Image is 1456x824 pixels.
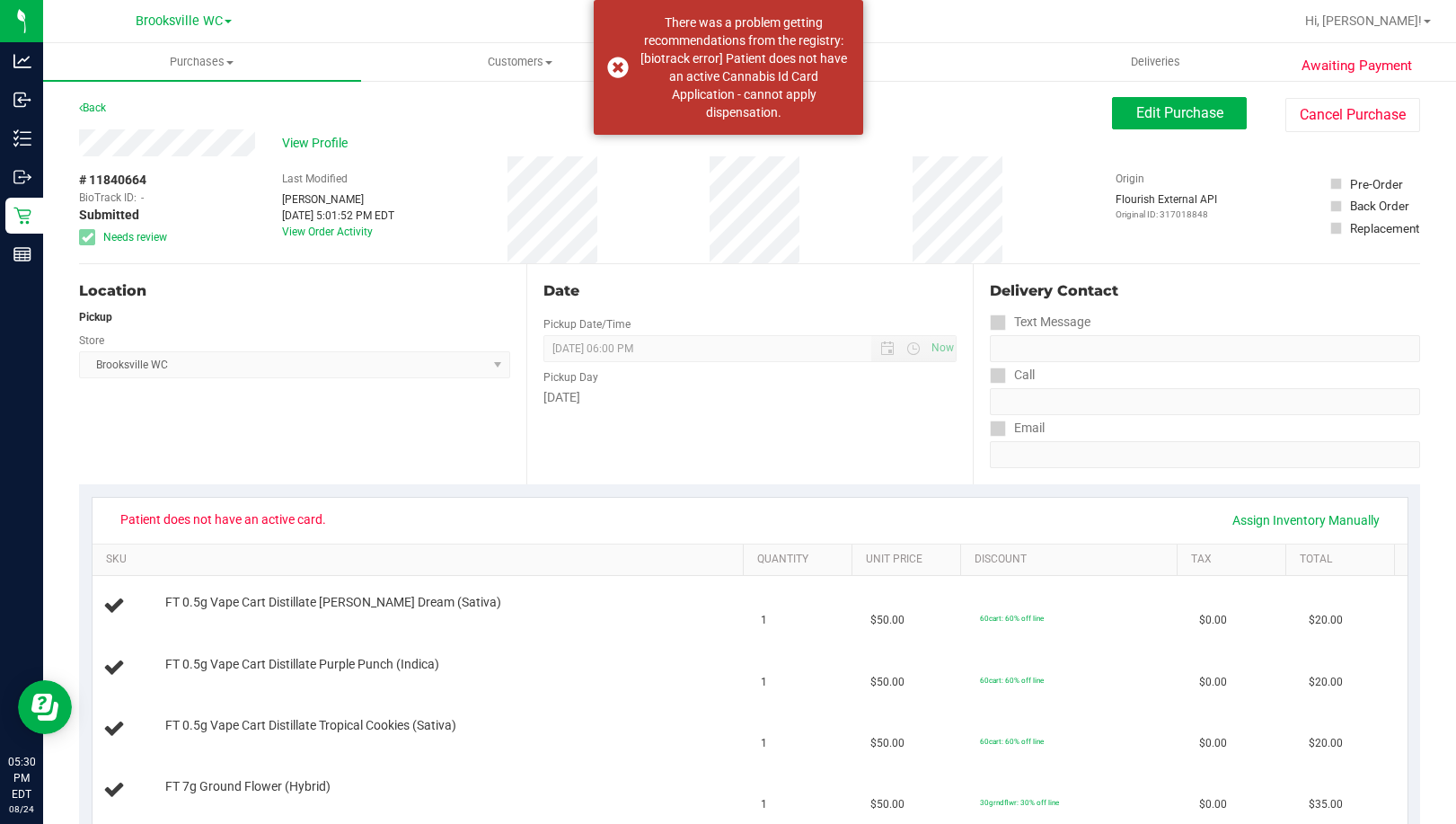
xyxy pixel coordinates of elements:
div: Delivery Contact [990,280,1420,302]
span: $0.00 [1199,674,1227,691]
p: 05:30 PM EDT [8,754,35,802]
inline-svg: Outbound [13,168,31,186]
span: - [141,190,144,206]
span: 1 [761,612,767,629]
span: $0.00 [1199,735,1227,752]
span: FT 0.5g Vape Cart Distillate Tropical Cookies (Sativa) [165,717,456,734]
label: Text Message [990,309,1090,335]
span: Needs review [103,229,167,245]
a: Total [1300,553,1387,567]
span: $20.00 [1309,612,1343,629]
span: $50.00 [870,735,904,752]
label: Store [79,332,104,349]
span: 1 [761,674,767,691]
a: Discount [975,553,1170,567]
span: 30grndflwr: 30% off line [980,798,1059,807]
span: 60cart: 60% off line [980,737,1044,746]
div: [DATE] [543,388,957,407]
span: $50.00 [870,796,904,813]
span: $50.00 [870,612,904,629]
label: Pickup Date/Time [543,316,631,332]
div: Pre-Order [1350,175,1403,193]
input: Format: (999) 999-9999 [990,335,1420,362]
span: BioTrack ID: [79,190,137,206]
inline-svg: Retail [13,207,31,225]
span: $50.00 [870,674,904,691]
span: Hi, [PERSON_NAME]! [1305,13,1422,28]
button: Edit Purchase [1112,97,1247,129]
span: $20.00 [1309,674,1343,691]
label: Call [990,362,1035,388]
inline-svg: Inbound [13,91,31,109]
span: FT 7g Ground Flower (Hybrid) [165,778,331,795]
label: Last Modified [282,171,348,187]
p: 08/24 [8,802,35,816]
a: Tax [1191,553,1278,567]
a: Back [79,102,106,114]
button: Cancel Purchase [1285,98,1420,132]
span: Awaiting Payment [1302,56,1412,76]
div: Replacement [1350,219,1419,237]
inline-svg: Analytics [13,52,31,70]
div: Location [79,280,510,302]
inline-svg: Reports [13,245,31,263]
a: Assign Inventory Manually [1221,505,1391,536]
label: Origin [1116,171,1144,187]
span: $20.00 [1309,735,1343,752]
span: Deliveries [1107,54,1205,70]
a: Customers [361,43,679,81]
div: Date [543,280,957,302]
span: Customers [362,54,678,70]
div: [PERSON_NAME] [282,191,394,208]
inline-svg: Inventory [13,129,31,147]
a: SKU [106,553,737,567]
div: Back Order [1350,197,1409,215]
input: Format: (999) 999-9999 [990,388,1420,415]
span: 1 [761,796,767,813]
a: Unit Price [866,553,953,567]
span: Patient does not have an active card. [109,505,338,534]
p: Original ID: 317018848 [1116,208,1217,221]
span: $0.00 [1199,796,1227,813]
span: 1 [761,735,767,752]
span: FT 0.5g Vape Cart Distillate [PERSON_NAME] Dream (Sativa) [165,594,501,611]
strong: Pickup [79,311,112,323]
div: There was a problem getting recommendations from the registry: [biotrack error] Patient does not ... [639,13,850,121]
div: Flourish External API [1116,191,1217,221]
span: Brooksville WC [136,13,223,29]
span: 60cart: 60% off line [980,676,1044,685]
span: View Profile [282,134,354,153]
a: View Order Activity [282,226,373,238]
a: Quantity [757,553,844,567]
span: FT 0.5g Vape Cart Distillate Purple Punch (Indica) [165,656,439,673]
span: # 11840664 [79,171,146,190]
span: Edit Purchase [1136,104,1223,121]
span: $35.00 [1309,796,1343,813]
span: $0.00 [1199,612,1227,629]
a: Deliveries [997,43,1315,81]
span: 60cart: 60% off line [980,614,1044,623]
iframe: Resource center [18,680,72,734]
label: Pickup Day [543,369,598,385]
div: [DATE] 5:01:52 PM EDT [282,208,394,224]
span: Purchases [43,54,361,70]
span: Submitted [79,206,139,225]
a: Purchases [43,43,361,81]
label: Email [990,415,1045,441]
